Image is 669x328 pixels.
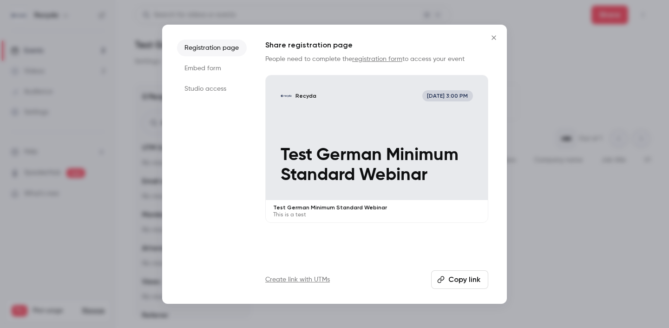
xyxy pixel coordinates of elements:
[177,80,247,97] li: Studio access
[352,56,402,62] a: registration form
[273,204,480,211] p: Test German Minimum Standard Webinar
[485,28,503,47] button: Close
[281,90,292,101] img: Test German Minimum Standard Webinar
[273,211,480,219] p: This is a test
[265,54,488,64] p: People need to complete the to access your event
[265,75,488,223] a: Test German Minimum Standard WebinarRecyda[DATE] 3:00 PMTest German Minimum Standard WebinarTest ...
[281,145,473,186] p: Test German Minimum Standard Webinar
[177,40,247,56] li: Registration page
[422,90,473,101] span: [DATE] 3:00 PM
[431,270,488,289] button: Copy link
[177,60,247,77] li: Embed form
[295,92,316,100] p: Recyda
[265,40,488,51] h1: Share registration page
[265,275,330,284] a: Create link with UTMs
